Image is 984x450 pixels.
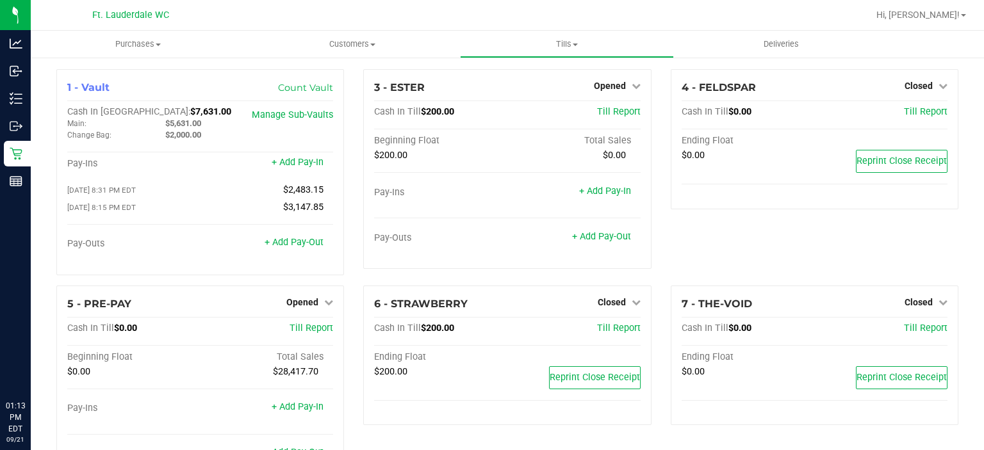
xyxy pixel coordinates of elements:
[67,203,136,212] span: [DATE] 8:15 PM EDT
[67,186,136,195] span: [DATE] 8:31 PM EDT
[165,118,201,128] span: $5,631.00
[728,323,751,333] span: $0.00
[421,323,454,333] span: $200.00
[682,298,752,310] span: 7 - THE-VOID
[374,106,421,117] span: Cash In Till
[286,297,318,307] span: Opened
[165,130,201,140] span: $2,000.00
[674,31,889,58] a: Deliveries
[374,187,507,198] div: Pay-Ins
[114,323,137,333] span: $0.00
[272,401,324,412] a: + Add Pay-In
[246,38,459,50] span: Customers
[10,37,22,50] inline-svg: Analytics
[31,38,245,50] span: Purchases
[682,135,815,147] div: Ending Float
[374,366,407,377] span: $200.00
[597,106,641,117] a: Till Report
[682,366,705,377] span: $0.00
[252,109,333,120] a: Manage Sub-Vaults
[10,65,22,77] inline-svg: Inbound
[579,186,631,197] a: + Add Pay-In
[904,323,947,333] a: Till Report
[682,351,815,363] div: Ending Float
[856,150,947,173] button: Reprint Close Receipt
[597,323,641,333] a: Till Report
[67,238,201,250] div: Pay-Outs
[67,298,131,310] span: 5 - PRE-PAY
[374,351,507,363] div: Ending Float
[682,106,728,117] span: Cash In Till
[67,351,201,363] div: Beginning Float
[273,366,318,377] span: $28,417.70
[10,120,22,133] inline-svg: Outbound
[265,237,324,248] a: + Add Pay-Out
[904,106,947,117] a: Till Report
[549,366,641,389] button: Reprint Close Receipt
[201,351,334,363] div: Total Sales
[572,231,631,242] a: + Add Pay-Out
[876,10,960,20] span: Hi, [PERSON_NAME]!
[682,81,756,93] span: 4 - FELDSPAR
[374,298,468,310] span: 6 - STRAWBERRY
[278,82,333,93] a: Count Vault
[67,131,111,140] span: Change Bag:
[682,323,728,333] span: Cash In Till
[746,38,816,50] span: Deliveries
[67,403,201,414] div: Pay-Ins
[374,81,425,93] span: 3 - ESTER
[507,135,641,147] div: Total Sales
[13,348,51,386] iframe: Resource center
[905,297,933,307] span: Closed
[10,147,22,160] inline-svg: Retail
[374,232,507,244] div: Pay-Outs
[6,435,25,444] p: 09/21
[67,119,86,128] span: Main:
[92,10,169,20] span: Ft. Lauderdale WC
[550,372,640,383] span: Reprint Close Receipt
[856,366,947,389] button: Reprint Close Receipt
[682,150,705,161] span: $0.00
[67,158,201,170] div: Pay-Ins
[283,184,324,195] span: $2,483.15
[857,372,947,383] span: Reprint Close Receipt
[905,81,933,91] span: Closed
[857,156,947,166] span: Reprint Close Receipt
[461,38,674,50] span: Tills
[460,31,675,58] a: Tills
[245,31,460,58] a: Customers
[67,323,114,333] span: Cash In Till
[374,135,507,147] div: Beginning Float
[190,106,231,117] span: $7,631.00
[10,175,22,188] inline-svg: Reports
[421,106,454,117] span: $200.00
[6,400,25,435] p: 01:13 PM EDT
[31,31,245,58] a: Purchases
[67,366,90,377] span: $0.00
[67,81,110,93] span: 1 - Vault
[598,297,626,307] span: Closed
[374,150,407,161] span: $200.00
[728,106,751,117] span: $0.00
[603,150,626,161] span: $0.00
[290,323,333,333] a: Till Report
[272,157,324,168] a: + Add Pay-In
[374,323,421,333] span: Cash In Till
[594,81,626,91] span: Opened
[283,202,324,213] span: $3,147.85
[67,106,190,117] span: Cash In [GEOGRAPHIC_DATA]:
[10,92,22,105] inline-svg: Inventory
